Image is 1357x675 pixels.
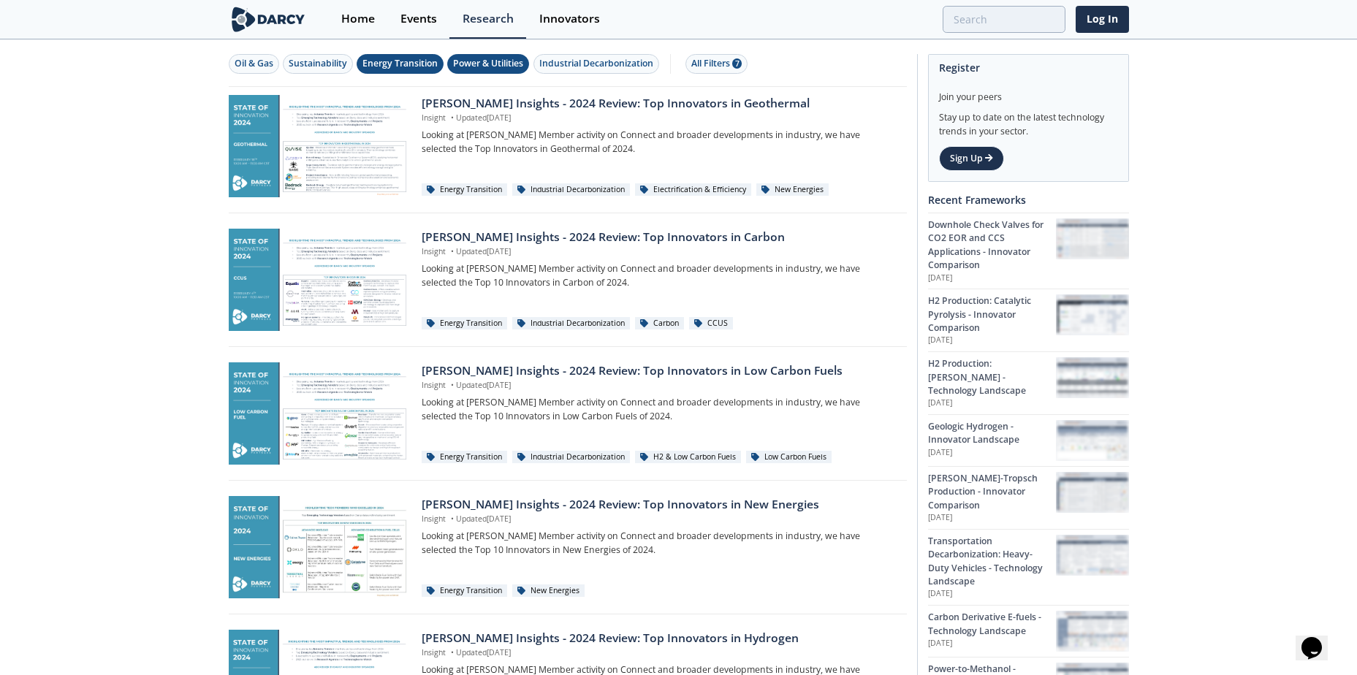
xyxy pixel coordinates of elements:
a: Log In [1076,6,1129,33]
div: Register [939,55,1118,80]
div: Oil & Gas [235,57,273,70]
div: [PERSON_NAME] Insights - 2024 Review: Top Innovators in Low Carbon Fuels [422,362,896,380]
div: H2 Production: [PERSON_NAME] - Technology Landscape [928,357,1056,397]
a: Darcy Insights - 2024 Review: Top Innovators in Carbon preview [PERSON_NAME] Insights - 2024 Revi... [229,229,907,331]
div: H2 & Low Carbon Fuels [635,451,741,464]
button: All Filters 7 [685,54,748,74]
div: [PERSON_NAME] Insights - 2024 Review: Top Innovators in New Energies [422,496,896,514]
div: Transportation Decarbonization: Heavy-Duty Vehicles - Technology Landscape [928,535,1056,589]
p: Insight Updated [DATE] [422,246,896,258]
p: [DATE] [928,447,1056,459]
a: Transportation Decarbonization: Heavy-Duty Vehicles - Technology Landscape [DATE] Transportation ... [928,529,1129,605]
p: [DATE] [928,588,1056,600]
div: [PERSON_NAME]-Tropsch Production - Innovator Comparison [928,472,1056,512]
a: Geologic Hydrogen - Innovator Landscape [DATE] Geologic Hydrogen - Innovator Landscape preview [928,414,1129,466]
a: Darcy Insights - 2024 Review: Top Innovators in Low Carbon Fuels preview [PERSON_NAME] Insights -... [229,362,907,465]
p: Looking at [PERSON_NAME] Member activity on Connect and broader developments in industry, we have... [422,129,896,156]
a: [PERSON_NAME]-Tropsch Production - Innovator Comparison [DATE] Fischer-Tropsch Production - Innov... [928,466,1129,529]
div: Innovators [539,13,600,25]
p: [DATE] [928,512,1056,524]
span: 7 [732,58,742,69]
button: Power & Utilities [447,54,529,74]
div: Recent Frameworks [928,187,1129,213]
button: Sustainability [283,54,353,74]
input: Advanced Search [943,6,1065,33]
p: Looking at [PERSON_NAME] Member activity on Connect and broader developments in industry, we have... [422,530,896,557]
div: Industrial Decarbonization [539,57,653,70]
div: [PERSON_NAME] Insights - 2024 Review: Top Innovators in Geothermal [422,95,896,113]
span: • [448,514,456,524]
a: Darcy Insights - 2024 Review: Top Innovators in New Energies preview [PERSON_NAME] Insights - 202... [229,496,907,598]
div: Industrial Decarbonization [512,451,630,464]
a: Darcy Insights - 2024 Review: Top Innovators in Geothermal preview [PERSON_NAME] Insights - 2024 ... [229,95,907,197]
div: Sustainability [289,57,347,70]
span: • [448,113,456,123]
div: Energy Transition [422,317,507,330]
div: Home [341,13,375,25]
span: • [448,246,456,256]
div: [PERSON_NAME] Insights - 2024 Review: Top Innovators in Hydrogen [422,630,896,647]
p: Looking at [PERSON_NAME] Member activity on Connect and broader developments in industry, we have... [422,262,896,289]
p: Looking at [PERSON_NAME] Member activity on Connect and broader developments in industry, we have... [422,396,896,423]
span: • [448,380,456,390]
p: [DATE] [928,638,1056,649]
p: Insight Updated [DATE] [422,380,896,392]
div: New Energies [756,183,829,197]
iframe: chat widget [1296,617,1342,660]
div: Join your peers [939,80,1118,104]
div: All Filters [691,57,742,70]
button: Industrial Decarbonization [533,54,659,74]
a: H2 Production: Catalytic Pyrolysis - Innovator Comparison [DATE] H2 Production: Catalytic Pyrolys... [928,289,1129,351]
p: Insight Updated [DATE] [422,647,896,659]
img: logo-wide.svg [229,7,308,32]
p: Insight Updated [DATE] [422,514,896,525]
div: Carbon Derivative E-fuels - Technology Landscape [928,611,1056,638]
button: Energy Transition [357,54,444,74]
div: Stay up to date on the latest technology trends in your sector. [939,104,1118,138]
div: Power & Utilities [453,57,523,70]
div: Energy Transition [362,57,438,70]
div: CCUS [689,317,733,330]
span: • [448,647,456,657]
div: Energy Transition [422,584,507,598]
button: Oil & Gas [229,54,279,74]
div: Low Carbon Fuels [746,451,832,464]
a: Downhole Check Valves for CO2 EOR and CCS Applications - Innovator Comparison [DATE] Downhole Che... [928,213,1129,289]
div: [PERSON_NAME] Insights - 2024 Review: Top Innovators in Carbon [422,229,896,246]
div: Industrial Decarbonization [512,183,630,197]
div: Downhole Check Valves for CO2 EOR and CCS Applications - Innovator Comparison [928,218,1056,272]
a: Carbon Derivative E-fuels - Technology Landscape [DATE] Carbon Derivative E-fuels - Technology La... [928,605,1129,657]
p: [DATE] [928,272,1056,284]
div: Carbon [635,317,684,330]
div: Electrification & Efficiency [635,183,751,197]
div: Industrial Decarbonization [512,317,630,330]
div: Research [463,13,514,25]
a: Sign Up [939,146,1004,171]
p: Insight Updated [DATE] [422,113,896,124]
p: [DATE] [928,397,1056,409]
div: H2 Production: Catalytic Pyrolysis - Innovator Comparison [928,294,1056,335]
a: H2 Production: [PERSON_NAME] - Technology Landscape [DATE] H2 Production: Methane Pyrolysis - Tec... [928,351,1129,414]
div: Events [400,13,437,25]
div: New Energies [512,584,585,598]
div: Geologic Hydrogen - Innovator Landscape [928,420,1056,447]
div: Energy Transition [422,183,507,197]
p: [DATE] [928,335,1056,346]
div: Energy Transition [422,451,507,464]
